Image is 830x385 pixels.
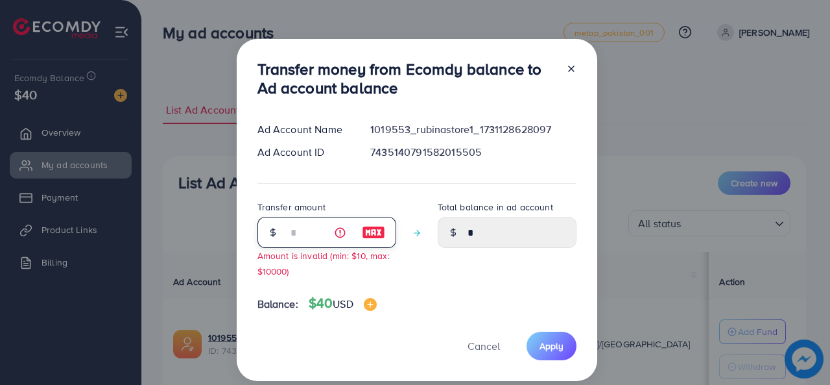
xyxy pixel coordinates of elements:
[309,295,377,312] h4: $40
[247,122,361,137] div: Ad Account Name
[468,339,500,353] span: Cancel
[257,60,556,97] h3: Transfer money from Ecomdy balance to Ad account balance
[527,332,576,360] button: Apply
[333,297,353,311] span: USD
[257,249,390,277] small: Amount is invalid (min: $10, max: $10000)
[257,297,298,312] span: Balance:
[539,340,563,353] span: Apply
[364,298,377,311] img: image
[451,332,516,360] button: Cancel
[257,201,326,214] label: Transfer amount
[362,225,385,240] img: image
[360,145,586,160] div: 7435140791582015505
[438,201,553,214] label: Total balance in ad account
[247,145,361,160] div: Ad Account ID
[360,122,586,137] div: 1019553_rubinastore1_1731128628097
